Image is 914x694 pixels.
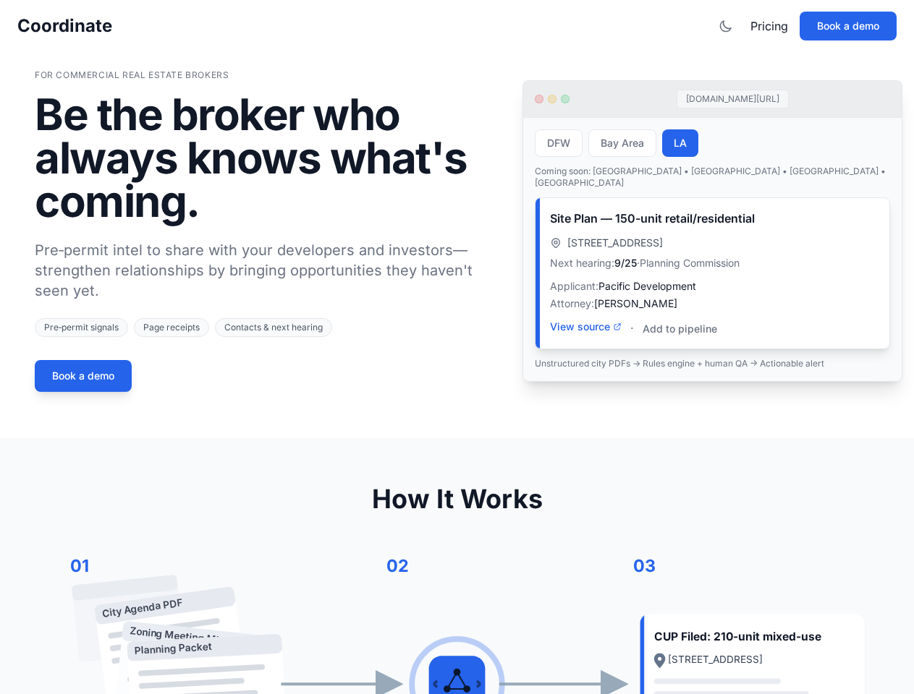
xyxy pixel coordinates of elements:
button: DFW [535,129,583,157]
text: City Agenda PDF [101,596,183,619]
button: View source [550,320,622,334]
p: For Commercial Real Estate Brokers [35,69,499,81]
a: Pricing [750,17,788,35]
h3: Site Plan — 150-unit retail/residential [550,210,875,227]
p: Applicant: [550,279,875,294]
span: Pacific Development [598,280,696,292]
text: 01 [70,555,89,576]
h1: Be the broker who always knows what's coming. [35,93,499,223]
button: Book a demo [35,360,132,392]
button: Bay Area [588,129,656,157]
p: Unstructured city PDFs → Rules engine + human QA → Actionable alert [535,358,890,369]
span: [STREET_ADDRESS] [567,236,663,250]
button: Book a demo [800,12,897,40]
span: Contacts & next hearing [215,318,332,337]
text: CUP Filed: 210-unit mixed-use [654,630,821,643]
a: Coordinate [17,14,112,38]
span: 9/25 [614,257,637,269]
p: Attorney: [550,296,875,311]
text: Planning Packet [134,641,212,656]
button: Add to pipeline [643,322,717,336]
button: Toggle theme [713,13,739,39]
button: LA [662,129,698,157]
p: Next hearing: · Planning Commission [550,256,875,270]
p: Coming soon: [GEOGRAPHIC_DATA] • [GEOGRAPHIC_DATA] • [GEOGRAPHIC_DATA] • [GEOGRAPHIC_DATA] [535,166,890,189]
h2: How It Works [35,484,879,513]
p: Pre‑permit intel to share with your developers and investors—strengthen relationships by bringing... [35,240,499,301]
span: Pre‑permit signals [35,318,128,337]
text: 02 [386,555,409,576]
div: [DOMAIN_NAME][URL] [677,90,789,108]
span: [PERSON_NAME] [594,297,677,309]
text: 03 [633,555,656,576]
text: Zoning Meeting Minutes [129,625,245,648]
text: [STREET_ADDRESS] [668,654,763,665]
span: Page receipts [134,318,209,337]
span: · [630,320,634,337]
